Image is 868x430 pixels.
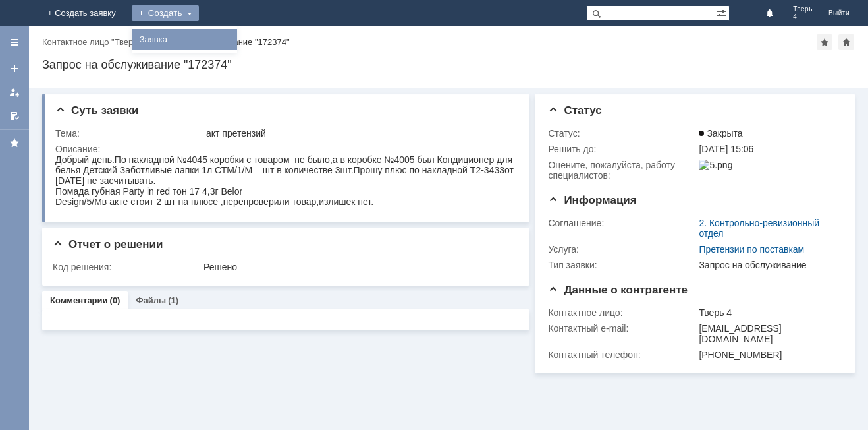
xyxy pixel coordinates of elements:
[548,323,696,334] div: Контактный e-mail:
[699,307,836,318] div: Тверь 4
[793,13,813,21] span: 4
[716,6,729,18] span: Расширенный поиск
[42,37,148,47] a: Контактное лицо "Тверь 4"
[4,82,25,103] a: Мои заявки
[699,260,836,270] div: Запрос на обслуживание
[153,37,290,47] div: Запрос на обслуживание "172374"
[168,295,178,305] div: (1)
[548,284,688,296] span: Данные о контрагенте
[548,260,696,270] div: Тип заявки:
[548,218,696,228] div: Соглашение:
[817,34,832,50] div: Добавить в избранное
[55,144,514,154] div: Описание:
[53,262,201,272] div: Код решения:
[4,106,25,127] a: Мои согласования
[548,144,696,154] div: Решить до:
[110,295,121,305] div: (0)
[136,295,166,305] a: Файлы
[55,128,203,138] div: Тема:
[548,194,636,206] span: Информация
[699,144,753,154] span: [DATE] 15:06
[42,58,855,71] div: Запрос на обслуживание "172374"
[134,32,234,47] a: Заявка
[838,34,854,50] div: Сделать домашней страницей
[793,5,813,13] span: Тверь
[50,295,108,305] a: Комментарии
[699,218,819,239] a: 2. Контрольно-ревизионный отдел
[47,42,318,53] span: в акте стоит 2 шт на плюсе ,перепроверили товар,излишек нет.
[699,244,804,255] a: Претензии по поставкам
[132,5,199,21] div: Создать
[548,104,601,117] span: Статус
[55,104,138,117] span: Суть заявки
[206,128,512,138] div: акт претензий
[548,350,696,360] div: Контактный телефон:
[548,244,696,255] div: Услуга:
[699,350,836,360] div: [PHONE_NUMBER]
[203,262,512,272] div: Решено
[699,160,732,170] img: 5.png
[42,37,153,47] div: /
[548,128,696,138] div: Статус:
[699,323,836,344] div: [EMAIL_ADDRESS][DOMAIN_NAME]
[4,58,25,79] a: Создать заявку
[548,160,696,181] div: Oцените, пожалуйста, работу специалистов:
[548,307,696,318] div: Контактное лицо:
[53,238,163,251] span: Отчет о решении
[699,128,742,138] span: Закрыта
